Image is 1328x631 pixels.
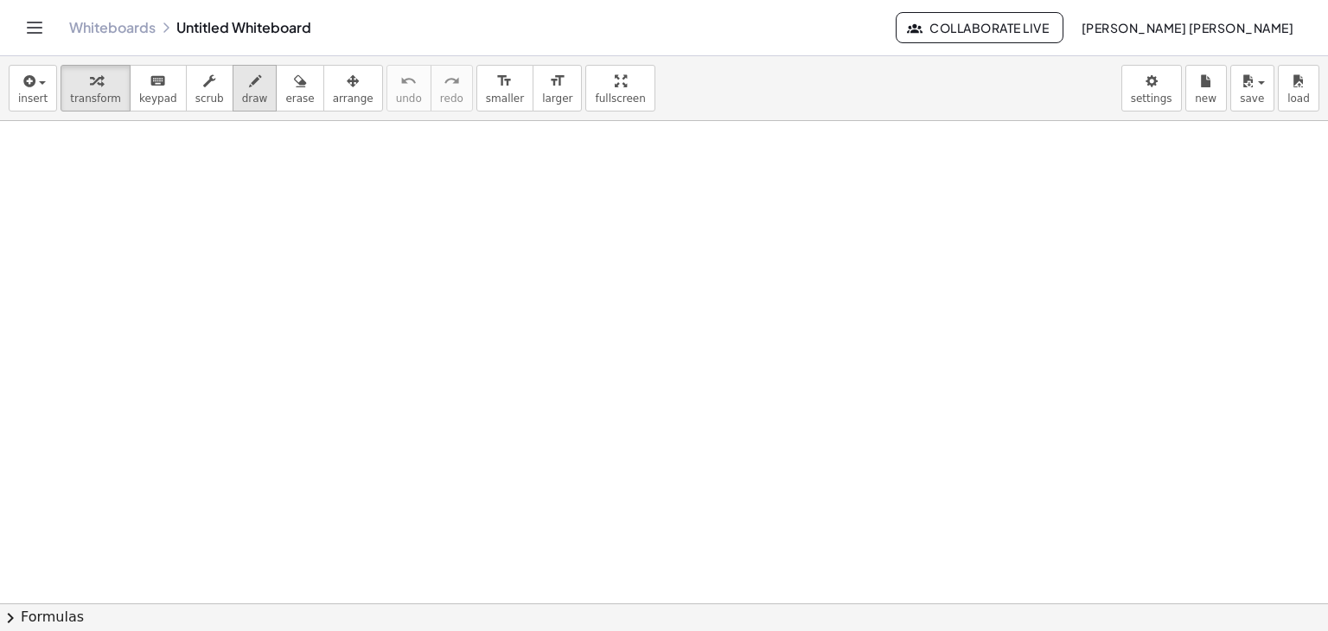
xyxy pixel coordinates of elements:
[396,92,422,105] span: undo
[69,19,156,36] a: Whiteboards
[440,92,463,105] span: redo
[61,65,131,112] button: transform
[896,12,1063,43] button: Collaborate Live
[21,14,48,41] button: Toggle navigation
[1240,92,1264,105] span: save
[400,71,417,92] i: undo
[1081,20,1293,35] span: [PERSON_NAME] [PERSON_NAME]
[476,65,533,112] button: format_sizesmaller
[233,65,278,112] button: draw
[1278,65,1319,112] button: load
[496,71,513,92] i: format_size
[595,92,645,105] span: fullscreen
[549,71,565,92] i: format_size
[150,71,166,92] i: keyboard
[585,65,654,112] button: fullscreen
[431,65,473,112] button: redoredo
[323,65,383,112] button: arrange
[139,92,177,105] span: keypad
[1067,12,1307,43] button: [PERSON_NAME] [PERSON_NAME]
[242,92,268,105] span: draw
[186,65,233,112] button: scrub
[276,65,323,112] button: erase
[486,92,524,105] span: smaller
[1121,65,1182,112] button: settings
[542,92,572,105] span: larger
[533,65,582,112] button: format_sizelarger
[1185,65,1227,112] button: new
[195,92,224,105] span: scrub
[130,65,187,112] button: keyboardkeypad
[1230,65,1274,112] button: save
[910,20,1049,35] span: Collaborate Live
[285,92,314,105] span: erase
[444,71,460,92] i: redo
[333,92,373,105] span: arrange
[70,92,121,105] span: transform
[18,92,48,105] span: insert
[1287,92,1310,105] span: load
[386,65,431,112] button: undoundo
[1195,92,1216,105] span: new
[9,65,57,112] button: insert
[1131,92,1172,105] span: settings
